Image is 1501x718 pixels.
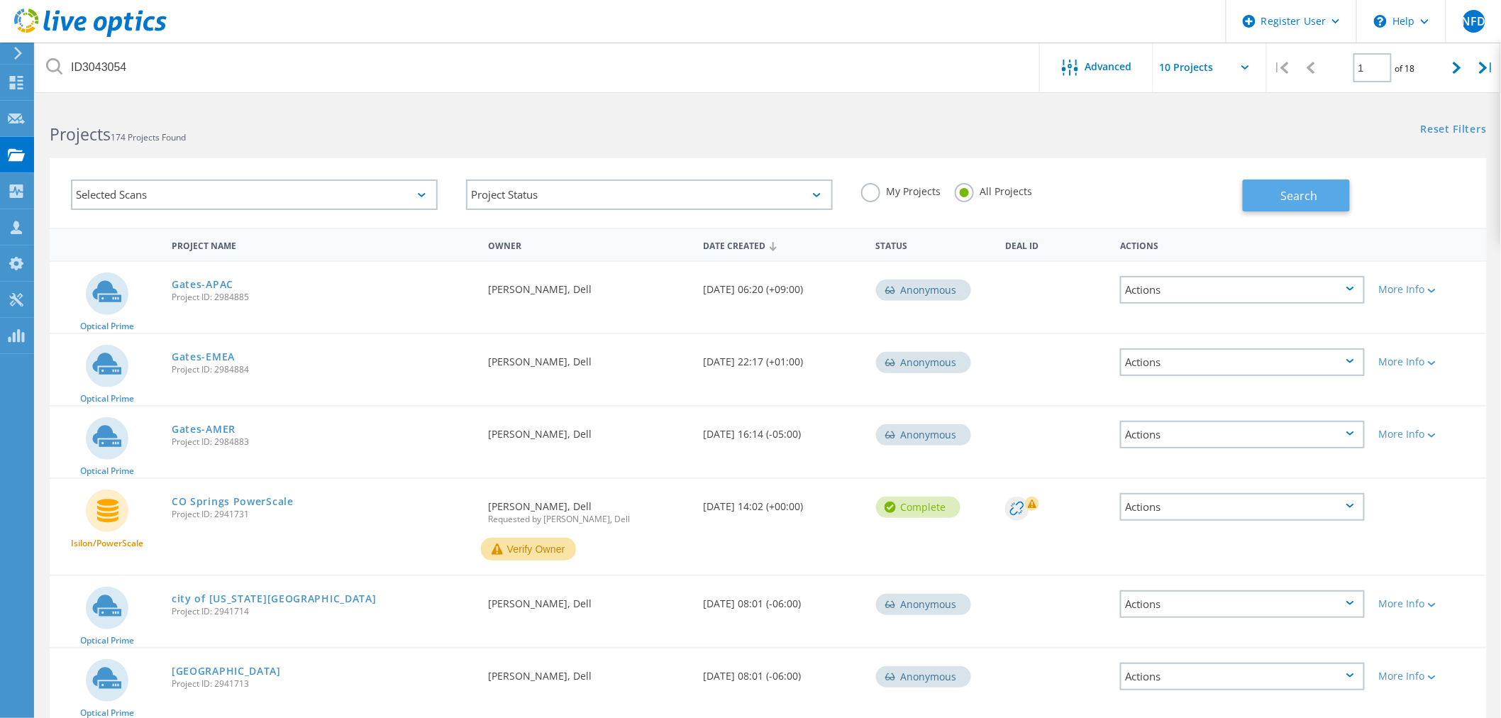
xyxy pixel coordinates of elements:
span: Project ID: 2941731 [172,510,474,519]
a: [GEOGRAPHIC_DATA] [172,666,281,676]
div: Actions [1120,590,1365,618]
a: Gates-EMEA [172,352,235,362]
div: Anonymous [876,352,971,373]
span: Search [1280,188,1317,204]
div: [DATE] 08:01 (-06:00) [697,648,869,695]
b: Projects [50,123,111,145]
div: Anonymous [876,594,971,615]
span: Optical Prime [80,394,134,403]
span: Isilon/PowerScale [71,539,143,548]
span: Optical Prime [80,467,134,475]
span: Project ID: 2984885 [172,293,474,302]
span: Project ID: 2941714 [172,607,474,616]
div: Actions [1120,421,1365,448]
span: 174 Projects Found [111,131,186,143]
div: Status [869,231,998,258]
div: More Info [1379,599,1480,609]
span: Project ID: 2984883 [172,438,474,446]
div: [DATE] 08:01 (-06:00) [697,576,869,623]
a: CO Springs PowerScale [172,497,294,507]
a: Reset Filters [1421,124,1487,136]
a: Gates-AMER [172,424,236,434]
div: Deal Id [998,231,1113,258]
a: Live Optics Dashboard [14,30,167,40]
div: [PERSON_NAME], Dell [481,479,697,538]
div: [DATE] 14:02 (+00:00) [697,479,869,526]
div: Complete [876,497,960,518]
div: [PERSON_NAME], Dell [481,576,697,623]
div: | [1267,43,1296,93]
label: All Projects [955,183,1032,197]
div: [DATE] 22:17 (+01:00) [697,334,869,381]
a: city of [US_STATE][GEOGRAPHIC_DATA] [172,594,377,604]
div: Actions [1120,348,1365,376]
span: Requested by [PERSON_NAME], Dell [488,515,689,524]
span: Advanced [1085,62,1132,72]
div: More Info [1379,285,1480,294]
label: My Projects [861,183,941,197]
div: [PERSON_NAME], Dell [481,407,697,453]
span: Project ID: 2984884 [172,365,474,374]
div: More Info [1379,357,1480,367]
div: [PERSON_NAME], Dell [481,648,697,695]
svg: \n [1374,15,1387,28]
div: [PERSON_NAME], Dell [481,334,697,381]
div: Anonymous [876,666,971,687]
span: of 18 [1395,62,1415,74]
div: Project Status [466,179,833,210]
div: Anonymous [876,280,971,301]
div: Project Name [165,231,481,258]
span: Project ID: 2941713 [172,680,474,688]
div: [DATE] 16:14 (-05:00) [697,407,869,453]
div: Anonymous [876,424,971,446]
div: Actions [1120,276,1365,304]
div: Date Created [697,231,869,258]
div: Selected Scans [71,179,438,210]
div: Owner [481,231,697,258]
div: [PERSON_NAME], Dell [481,262,697,309]
div: [DATE] 06:20 (+09:00) [697,262,869,309]
button: Search [1243,179,1350,211]
a: Gates-APAC [172,280,233,289]
span: Optical Prime [80,709,134,717]
span: NFD [1461,16,1485,27]
button: Verify Owner [481,538,576,560]
div: Actions [1120,663,1365,690]
div: Actions [1120,493,1365,521]
div: | [1472,43,1501,93]
div: More Info [1379,671,1480,681]
input: Search projects by name, owner, ID, company, etc [35,43,1041,92]
div: More Info [1379,429,1480,439]
span: Optical Prime [80,636,134,645]
span: Optical Prime [80,322,134,331]
div: Actions [1113,231,1372,258]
